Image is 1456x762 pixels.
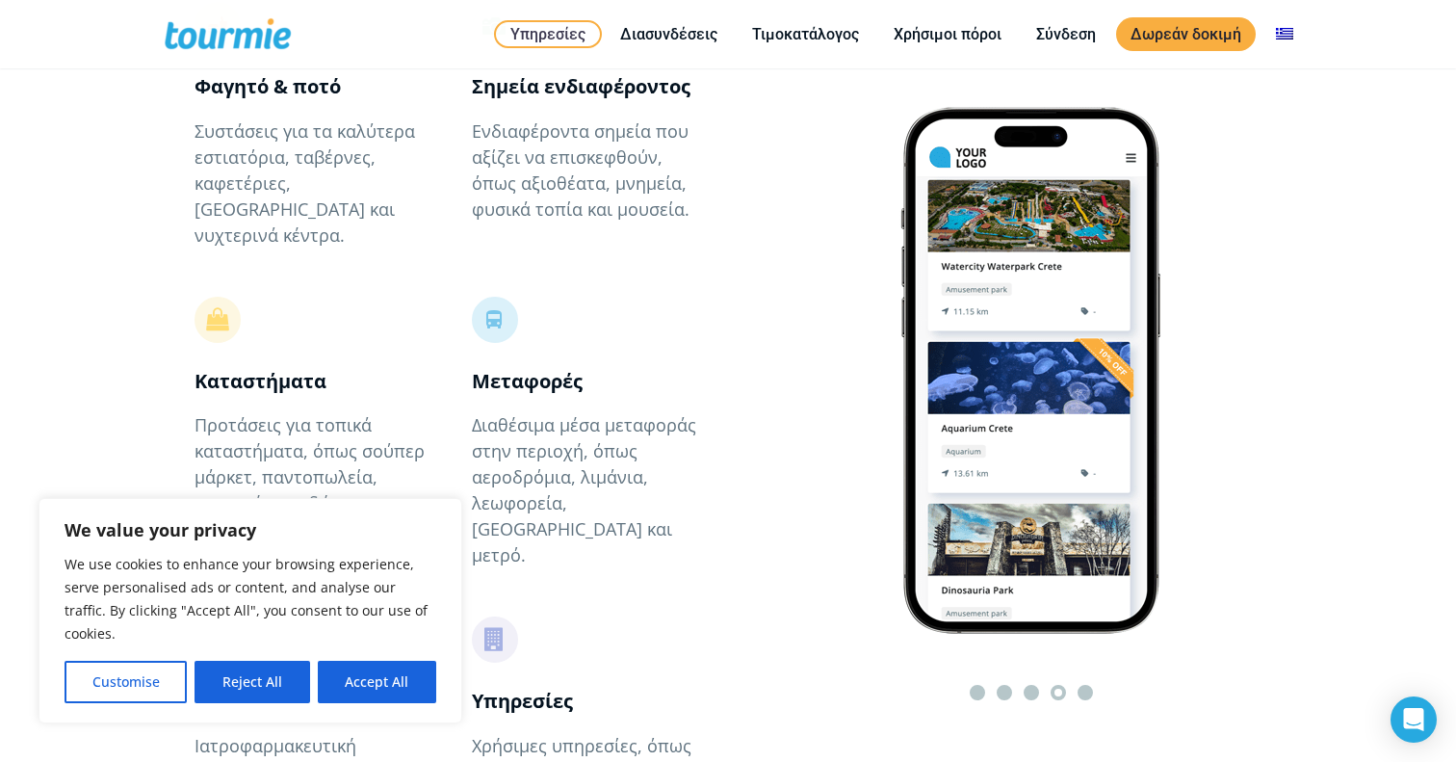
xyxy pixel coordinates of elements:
[494,20,602,48] a: Υπηρεσίες
[65,518,436,541] p: We value your privacy
[472,412,709,568] p: Διαθέσιμα μέσα μεταφοράς στην περιοχή, όπως αεροδρόμια, λιμάνια, λεωφορεία, [GEOGRAPHIC_DATA] και...
[195,661,309,703] button: Reject All
[472,688,573,714] strong: Υπηρεσίες
[472,73,690,99] strong: Σημεία ενδιαφέροντος
[1116,17,1256,51] a: Δωρεάν δοκιμή
[195,368,326,394] strong: Καταστήματα
[472,368,583,394] strong: Μεταφορές
[65,661,187,703] button: Customise
[451,298,539,342] span: 
[65,553,436,645] p: We use cookies to enhance your browsing experience, serve personalised ads or content, and analys...
[318,661,436,703] button: Accept All
[606,22,732,46] a: Διασυνδέσεις
[173,298,262,342] span: 
[1391,696,1437,743] div: Open Intercom Messenger
[451,617,539,662] span: 
[738,22,873,46] a: Τιμοκατάλογος
[195,412,431,516] p: Προτάσεις για τοπικά καταστήματα, όπως σούπερ μάρκετ, παντοπωλεία, καταστήματα δώρων, κ.α.
[879,22,1016,46] a: Χρήσιμοι πόροι
[195,73,341,99] strong: Φαγητό & ποτό
[1022,22,1110,46] a: Σύνδεση
[472,118,709,223] p: Ενδιαφέροντα σημεία που αξίζει να επισκεφθούν, όπως αξιοθέατα, μνημεία, φυσικά τοπία και μουσεία.
[195,118,431,249] p: Συστάσεις για τα καλύτερα εστιατόρια, ταβέρνες, καφετέριες, [GEOGRAPHIC_DATA] και νυχτερινά κέντρα.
